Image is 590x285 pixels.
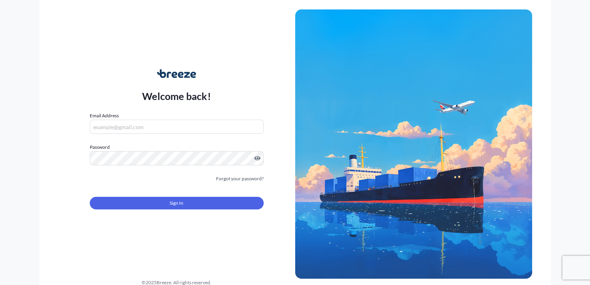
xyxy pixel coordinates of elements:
input: example@gmail.com [90,120,264,134]
p: Welcome back! [142,90,211,102]
img: Ship illustration [295,9,532,279]
button: Show password [254,155,261,161]
label: Password [90,143,264,151]
a: Forgot your password? [216,175,264,183]
label: Email Address [90,112,119,120]
button: Sign In [90,197,264,209]
span: Sign In [170,199,183,207]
